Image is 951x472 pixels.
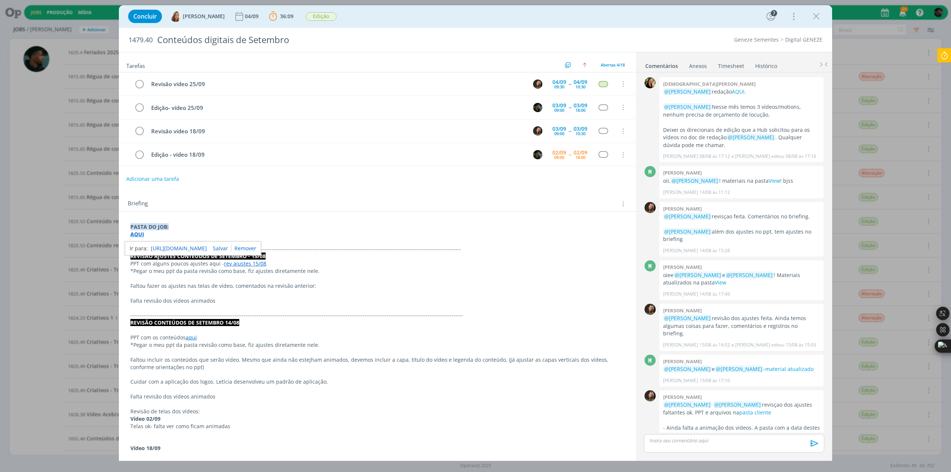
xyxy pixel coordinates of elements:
[552,79,566,85] div: 04/09
[601,62,625,68] span: Abertas 4/18
[765,365,814,372] a: material atualizado
[732,88,744,95] a: AQUI
[755,59,778,70] a: Histórico
[186,334,197,341] a: aqui
[700,377,730,384] span: 15/08 às 17:10
[663,264,702,270] b: [PERSON_NAME]
[245,14,260,19] div: 04/09
[574,150,587,155] div: 02/09
[148,79,526,89] div: Revisão vídeo 25/09
[130,415,160,422] strong: Vídeo 02/09
[574,103,587,108] div: 03/09
[532,149,543,160] button: K
[769,177,780,184] a: View
[700,291,730,297] span: 14/08 às 17:49
[734,36,779,43] a: Geneze Sementes
[130,341,624,349] p: *Pegar o meu ppt da pasta revisão como base, fiz ajustes diretamente nele.
[130,312,624,319] p: -------------------------------------------------------------------------------------------------...
[731,153,784,160] span: e [PERSON_NAME] editou
[663,228,820,243] p: além dos ajustes no ppt, tem ajustes no briefing
[675,271,721,279] span: @[PERSON_NAME]
[700,247,730,254] span: 14/08 às 15:28
[663,103,820,118] p: Nesse mês temos 3 vídeos/motions, nenhum precisa de orçamento de locução.
[700,189,730,196] span: 14/08 às 11:12
[672,177,718,184] span: @[PERSON_NAME]
[552,103,566,108] div: 03/09
[664,228,711,235] span: @[PERSON_NAME]
[645,355,656,366] div: M
[663,81,756,87] b: [DEMOGRAPHIC_DATA][PERSON_NAME]
[663,291,698,297] p: [PERSON_NAME]
[280,13,293,20] span: 36:09
[130,223,169,230] strong: PASTA DO JOB:
[130,245,624,253] p: -------------------------------------------------------------------------------------------------...
[305,12,337,21] button: Edição
[130,445,160,452] strong: Vídeo 18/09
[129,36,153,44] span: 1479.40
[569,105,571,110] span: --
[130,423,230,430] span: Telas ok- falta ver como ficam animadas
[148,103,526,113] div: Edição- vídeo 25/09
[700,153,730,160] span: 08/08 às 17:12
[663,424,820,447] p: - Ainda falta a animação dos vídeos. A pasta com a data destes conteúdos ainda não está na pasta ...
[130,378,624,385] p: Cuidar com a aplicação dos logos. Letícia desenvolveu um padrão de aplicação.
[130,297,215,304] span: Falta revisão dos vídeos animados
[533,79,542,89] img: J
[130,393,624,400] p: Falta revisão dos vídeos animados
[645,304,656,315] img: J
[716,365,762,372] span: @[PERSON_NAME]
[663,169,702,176] b: [PERSON_NAME]
[645,390,656,401] img: J
[728,134,774,141] span: @[PERSON_NAME]
[664,365,711,372] span: @[PERSON_NAME]
[664,103,711,110] span: @[PERSON_NAME]
[554,131,564,136] div: 09:00
[151,244,207,253] a: [URL][DOMAIN_NAME]
[569,81,571,87] span: --
[664,401,711,408] span: @[PERSON_NAME]
[130,260,624,267] p: PPT com alguns poucos ajustes aqui -
[739,409,771,416] a: pasta cliente
[130,231,144,238] a: AQUI
[715,279,726,286] a: View
[533,150,542,159] img: K
[700,342,730,348] span: 15/08 às 14:52
[663,342,698,348] p: [PERSON_NAME]
[130,452,201,459] span: Tela 5B - Colocar ponto final
[582,63,587,67] img: arrow-up.svg
[726,271,773,279] span: @[PERSON_NAME]
[664,315,711,322] span: @[PERSON_NAME]
[785,36,822,43] a: Digital GENEZE
[183,14,225,19] span: [PERSON_NAME]
[689,62,707,70] div: Anexos
[128,199,148,209] span: Briefing
[663,177,820,185] p: oii, ! materiais na pasta ! bjss
[554,85,564,89] div: 09:30
[574,79,587,85] div: 04/09
[130,267,624,275] p: *Pegar o meu ppt da pasta revisão como base, fiz ajustes diretamente nele.
[575,131,585,136] div: 10:30
[786,153,816,160] span: 08/08 às 17:16
[130,282,624,290] p: Faltou fazer os ajustes nas telas de vídeo, comentados na revisão anterior;
[170,11,181,22] img: V
[148,127,526,136] div: Revisão vídeo 18/09
[645,260,656,271] div: M
[663,401,820,416] p: revisçao dos ajustes faltantes ok. PPT e arquivos na
[130,253,266,260] strong: REVISÃO AJUSTES CONTEÚDOS DE SETEMBRO - 15/08
[663,213,820,220] p: revisçao feita. Comentários no briefing.
[663,88,820,95] p: redação .
[663,126,820,149] p: Deixei os direcionais de edição que a Hub solicitou para os vídeos no doc de redação . Qualquer d...
[130,356,624,371] p: Faltou incluir os conteúdos que serão vídeo. Mesmo que ainda não estejham animados, devemos inclu...
[645,202,656,213] img: J
[552,150,566,155] div: 02/09
[771,10,777,16] div: 7
[130,334,624,341] p: PPT com os conteúdos
[645,166,656,177] div: M
[663,271,820,287] p: oiee e ! Materiais atualizados na pasta
[532,78,543,89] button: J
[532,126,543,137] button: J
[731,342,784,348] span: e [PERSON_NAME] editou
[569,128,571,134] span: --
[552,126,566,131] div: 03/09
